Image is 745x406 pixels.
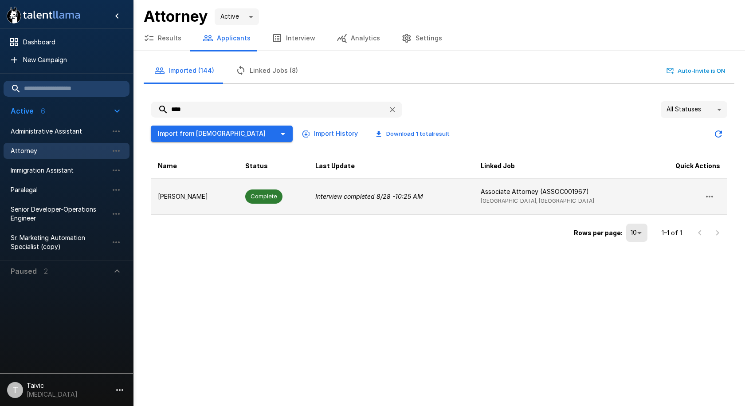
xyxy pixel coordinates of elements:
span: [GEOGRAPHIC_DATA], [GEOGRAPHIC_DATA] [481,197,594,204]
i: Interview completed 8/28 - 10:25 AM [315,193,423,200]
p: 1–1 of 1 [662,229,682,237]
div: Active [215,8,259,25]
button: Applicants [192,26,261,51]
button: Import History [300,126,361,142]
button: Results [133,26,192,51]
th: Status [238,154,308,179]
button: Analytics [326,26,391,51]
button: Linked Jobs (8) [225,58,309,83]
button: Auto-Invite is ON [665,64,727,78]
button: Settings [391,26,453,51]
button: Updated Today - 11:34 AM [710,125,727,143]
div: All Statuses [661,101,727,118]
p: [PERSON_NAME] [158,192,231,201]
th: Linked Job [474,154,647,179]
button: Import from [DEMOGRAPHIC_DATA] [151,126,273,142]
p: Rows per page: [574,229,623,237]
th: Quick Actions [647,154,727,179]
p: Associate Attorney (ASSOC001967) [481,187,640,196]
button: Interview [261,26,326,51]
th: Name [151,154,238,179]
span: Complete [245,192,282,201]
button: Imported (144) [144,58,225,83]
th: Last Update [308,154,474,179]
div: 10 [626,224,647,241]
b: Attorney [144,7,208,25]
b: 1 [416,130,418,137]
button: Download 1 totalresult [369,127,457,141]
